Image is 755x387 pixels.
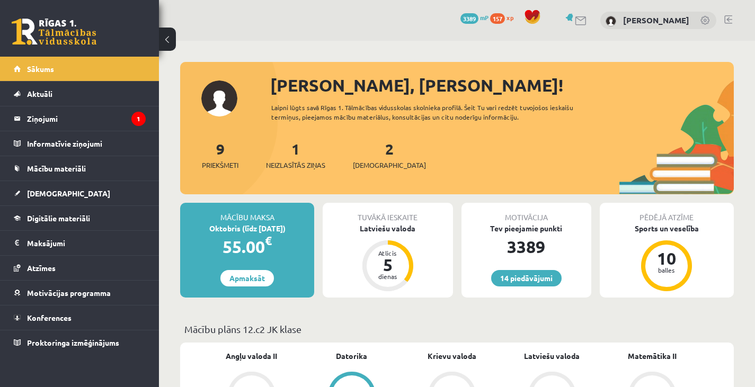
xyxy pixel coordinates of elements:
[353,160,426,170] span: [DEMOGRAPHIC_DATA]
[226,350,277,362] a: Angļu valoda II
[14,281,146,305] a: Motivācijas programma
[27,106,146,131] legend: Ziņojumi
[600,223,734,234] div: Sports un veselība
[27,89,52,98] span: Aktuāli
[372,273,404,280] div: dienas
[27,64,54,74] span: Sākums
[323,223,452,293] a: Latviešu valoda Atlicis 5 dienas
[524,350,580,362] a: Latviešu valoda
[651,250,682,267] div: 10
[507,13,513,22] span: xp
[323,223,452,234] div: Latviešu valoda
[628,350,677,362] a: Matemātika II
[14,156,146,181] a: Mācību materiāli
[14,181,146,205] a: [DEMOGRAPHIC_DATA]
[271,103,603,122] div: Laipni lūgts savā Rīgas 1. Tālmācības vidusskolas skolnieka profilā. Šeit Tu vari redzēt tuvojošo...
[490,13,519,22] a: 157 xp
[180,203,314,223] div: Mācību maksa
[14,305,146,330] a: Konferences
[14,106,146,131] a: Ziņojumi1
[491,270,562,286] a: 14 piedāvājumi
[202,160,238,170] span: Priekšmeti
[623,15,689,25] a: [PERSON_NAME]
[27,131,146,156] legend: Informatīvie ziņojumi
[428,350,476,362] a: Krievu valoda
[184,322,730,336] p: Mācību plāns 12.c2 JK klase
[27,288,111,298] span: Motivācijas programma
[14,256,146,280] a: Atzīmes
[266,160,325,170] span: Neizlasītās ziņas
[372,256,404,273] div: 5
[490,13,505,24] span: 157
[14,330,146,355] a: Proktoringa izmēģinājums
[336,350,367,362] a: Datorika
[27,213,90,223] span: Digitālie materiāli
[14,131,146,156] a: Informatīvie ziņojumi
[27,231,146,255] legend: Maksājumi
[461,203,591,223] div: Motivācija
[180,234,314,259] div: 55.00
[651,267,682,273] div: balles
[202,139,238,170] a: 9Priekšmeti
[27,338,119,347] span: Proktoringa izmēģinājums
[27,164,86,173] span: Mācību materiāli
[14,57,146,81] a: Sākums
[180,223,314,234] div: Oktobris (līdz [DATE])
[600,223,734,293] a: Sports un veselība 10 balles
[14,206,146,230] a: Digitālie materiāli
[600,203,734,223] div: Pēdējā atzīme
[353,139,426,170] a: 2[DEMOGRAPHIC_DATA]
[461,234,591,259] div: 3389
[27,263,56,273] span: Atzīmes
[461,223,591,234] div: Tev pieejamie punkti
[131,112,146,126] i: 1
[372,250,404,256] div: Atlicis
[460,13,488,22] a: 3389 mP
[265,233,272,248] span: €
[270,73,734,98] div: [PERSON_NAME], [PERSON_NAME]!
[27,313,72,322] span: Konferences
[480,13,488,22] span: mP
[220,270,274,286] a: Apmaksāt
[12,19,96,45] a: Rīgas 1. Tālmācības vidusskola
[460,13,478,24] span: 3389
[606,16,616,26] img: Nikoletta Nikolajenko
[27,188,110,198] span: [DEMOGRAPHIC_DATA]
[14,82,146,106] a: Aktuāli
[323,203,452,223] div: Tuvākā ieskaite
[266,139,325,170] a: 1Neizlasītās ziņas
[14,231,146,255] a: Maksājumi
